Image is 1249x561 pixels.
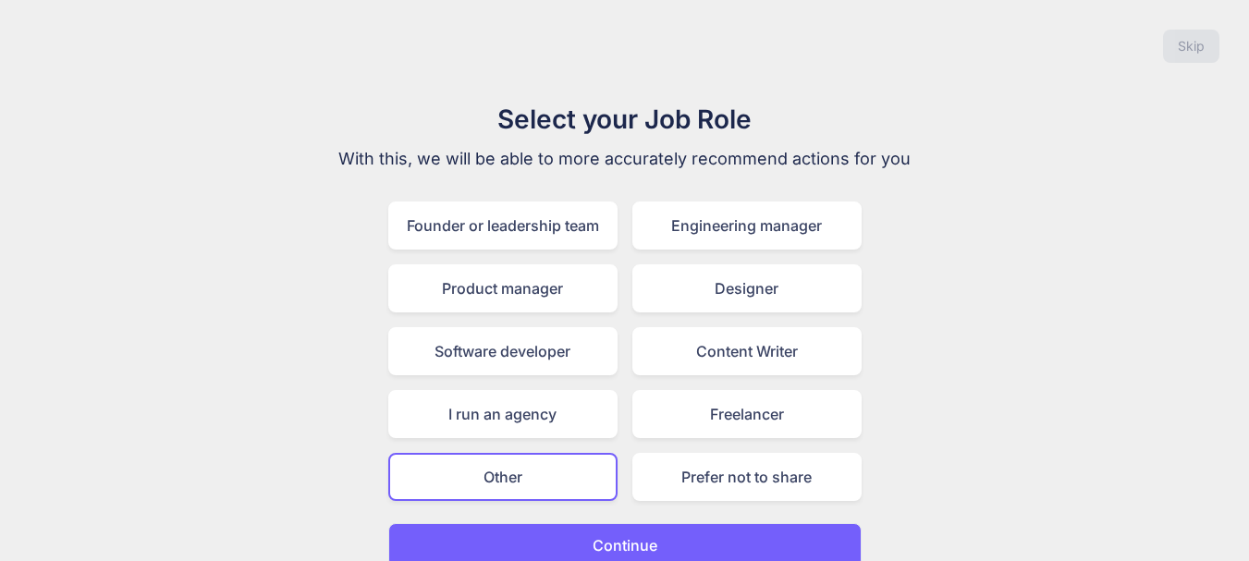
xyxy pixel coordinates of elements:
[632,201,862,250] div: Engineering manager
[593,534,657,556] p: Continue
[632,453,862,501] div: Prefer not to share
[388,264,618,312] div: Product manager
[314,100,936,139] h1: Select your Job Role
[632,390,862,438] div: Freelancer
[388,390,618,438] div: I run an agency
[314,146,936,172] p: With this, we will be able to more accurately recommend actions for you
[388,201,618,250] div: Founder or leadership team
[388,327,618,375] div: Software developer
[1163,30,1219,63] button: Skip
[632,264,862,312] div: Designer
[632,327,862,375] div: Content Writer
[388,453,618,501] div: Other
